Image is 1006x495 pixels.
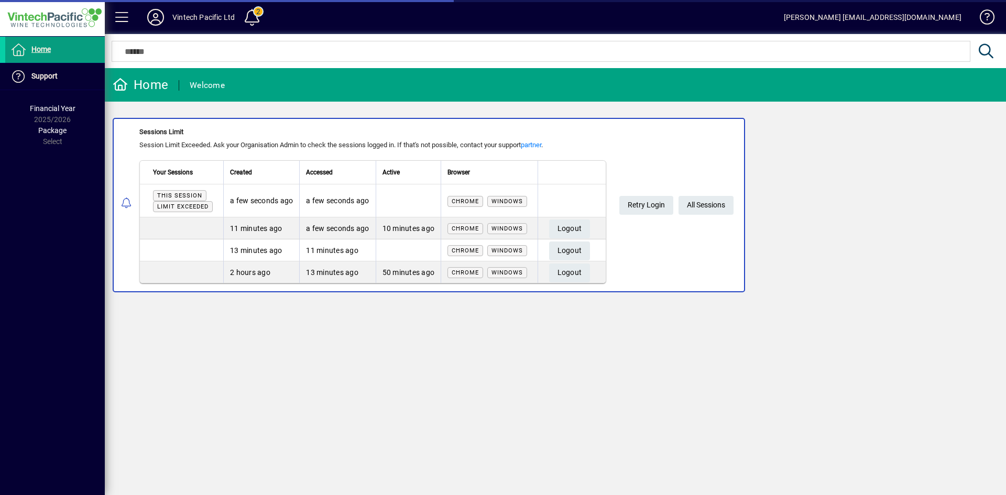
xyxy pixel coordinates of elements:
button: Profile [139,8,172,27]
span: Package [38,126,67,135]
div: [PERSON_NAME] [EMAIL_ADDRESS][DOMAIN_NAME] [784,9,961,26]
td: a few seconds ago [299,217,375,239]
span: Chrome [452,269,479,276]
span: Browser [447,167,470,178]
span: Accessed [306,167,333,178]
span: Logout [557,220,582,237]
td: 50 minutes ago [376,261,441,283]
span: Windows [491,269,523,276]
td: 2 hours ago [223,261,299,283]
span: Windows [491,198,523,205]
td: 11 minutes ago [299,239,375,261]
td: 13 minutes ago [223,239,299,261]
div: Sessions Limit [139,127,606,137]
td: a few seconds ago [223,184,299,217]
span: Windows [491,247,523,254]
div: Session Limit Exceeded. Ask your Organisation Admin to check the sessions logged in. If that's no... [139,140,606,150]
button: Retry Login [619,196,673,215]
td: 10 minutes ago [376,217,441,239]
button: Logout [549,263,591,282]
button: Logout [549,241,591,260]
span: Windows [491,225,523,232]
div: Vintech Pacific Ltd [172,9,235,26]
td: a few seconds ago [299,184,375,217]
span: Financial Year [30,104,75,113]
span: Limit exceeded [157,203,209,210]
a: partner [521,141,541,149]
app-alert-notification-menu-item: Sessions Limit [105,118,1006,292]
span: Home [31,45,51,53]
span: Chrome [452,225,479,232]
span: Retry Login [628,196,665,214]
td: 11 minutes ago [223,217,299,239]
a: Support [5,63,105,90]
span: All Sessions [687,196,725,214]
div: Welcome [190,77,225,94]
span: Created [230,167,252,178]
button: Logout [549,219,591,238]
span: Active [382,167,400,178]
span: Your Sessions [153,167,193,178]
div: Home [113,76,168,93]
span: Logout [557,264,582,281]
td: 13 minutes ago [299,261,375,283]
span: Chrome [452,247,479,254]
a: All Sessions [679,196,734,215]
span: Support [31,72,58,80]
span: Logout [557,242,582,259]
span: Chrome [452,198,479,205]
a: Knowledge Base [972,2,993,36]
span: This session [157,192,202,199]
